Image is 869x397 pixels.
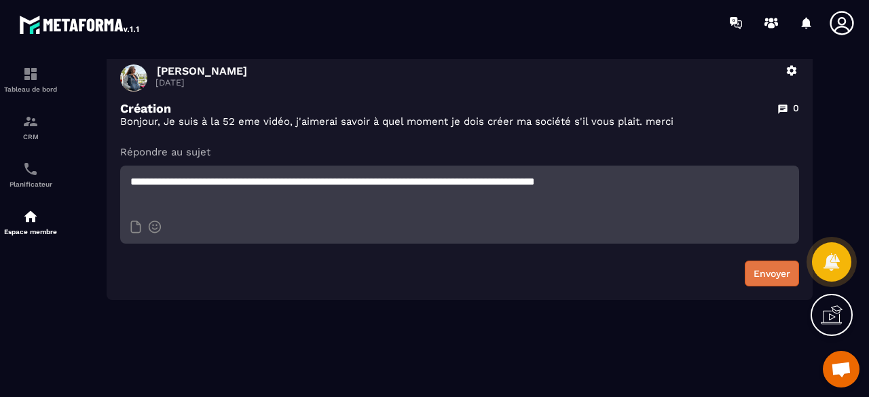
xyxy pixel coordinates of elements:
a: automationsautomationsEspace membre [3,198,58,246]
img: automations [22,208,39,225]
p: Création [120,101,171,115]
p: Répondre au sujet [120,145,799,159]
img: scheduler [22,161,39,177]
p: CRM [3,133,58,140]
img: formation [22,66,39,82]
p: [DATE] [155,77,777,88]
a: schedulerschedulerPlanificateur [3,151,58,198]
div: Ouvrir le chat [823,351,859,387]
a: formationformationCRM [3,103,58,151]
p: 0 [793,102,799,115]
img: formation [22,113,39,130]
p: Planificateur [3,181,58,188]
img: logo [19,12,141,37]
a: formationformationTableau de bord [3,56,58,103]
p: [PERSON_NAME] [157,64,777,77]
p: Tableau de bord [3,86,58,93]
p: Bonjour, Je suis à la 52 eme vidéo, j'aimerai savoir à quel moment je dois créer ma société s'il ... [120,115,799,128]
p: Espace membre [3,228,58,235]
button: Envoyer [745,261,799,286]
